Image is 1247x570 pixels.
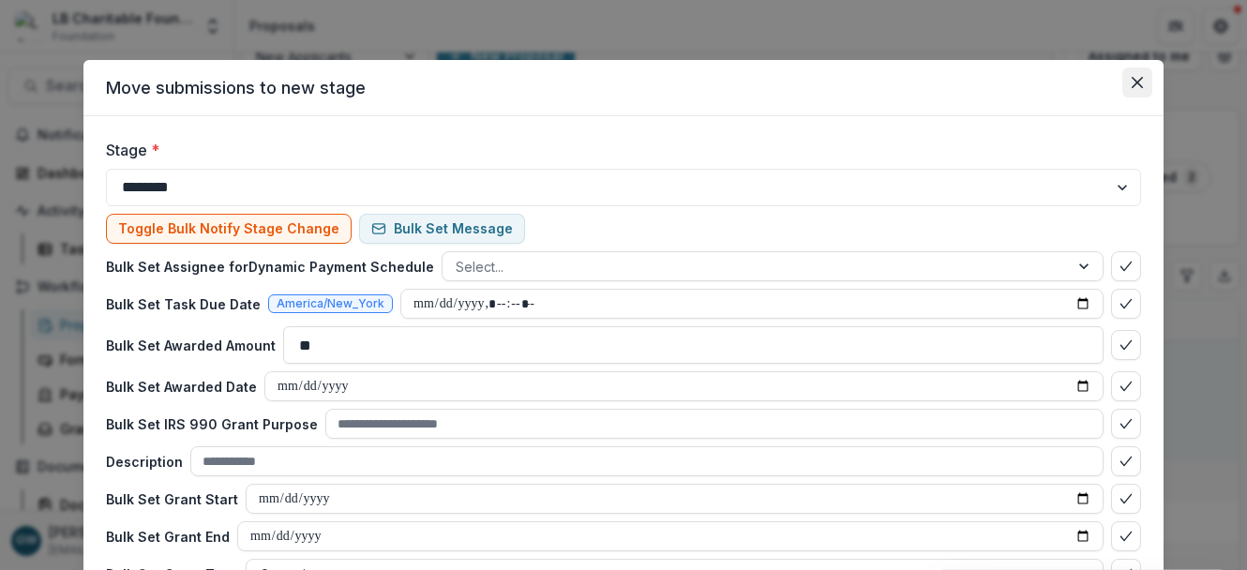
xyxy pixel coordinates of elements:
[106,257,434,277] p: Bulk Set Assignee for Dynamic Payment Schedule
[1111,251,1141,281] button: bulk-confirm-option
[1111,289,1141,319] button: bulk-confirm-option
[1111,409,1141,439] button: bulk-confirm-option
[106,336,276,355] p: Bulk Set Awarded Amount
[106,294,261,314] p: Bulk Set Task Due Date
[106,489,238,509] p: Bulk Set Grant Start
[1111,371,1141,401] button: bulk-confirm-option
[277,297,384,310] span: America/New_York
[1122,67,1152,97] button: Close
[106,139,1130,161] label: Stage
[359,214,525,244] button: set-bulk-email
[106,214,352,244] button: Toggle Bulk Notify Stage Change
[83,60,1164,116] header: Move submissions to new stage
[106,377,257,397] p: Bulk Set Awarded Date
[106,527,230,547] p: Bulk Set Grant End
[1111,330,1141,360] button: bulk-confirm-option
[1111,521,1141,551] button: bulk-confirm-option
[106,452,183,472] p: Description
[1111,446,1141,476] button: bulk-confirm-option
[1111,484,1141,514] button: bulk-confirm-option
[106,414,318,434] p: Bulk Set IRS 990 Grant Purpose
